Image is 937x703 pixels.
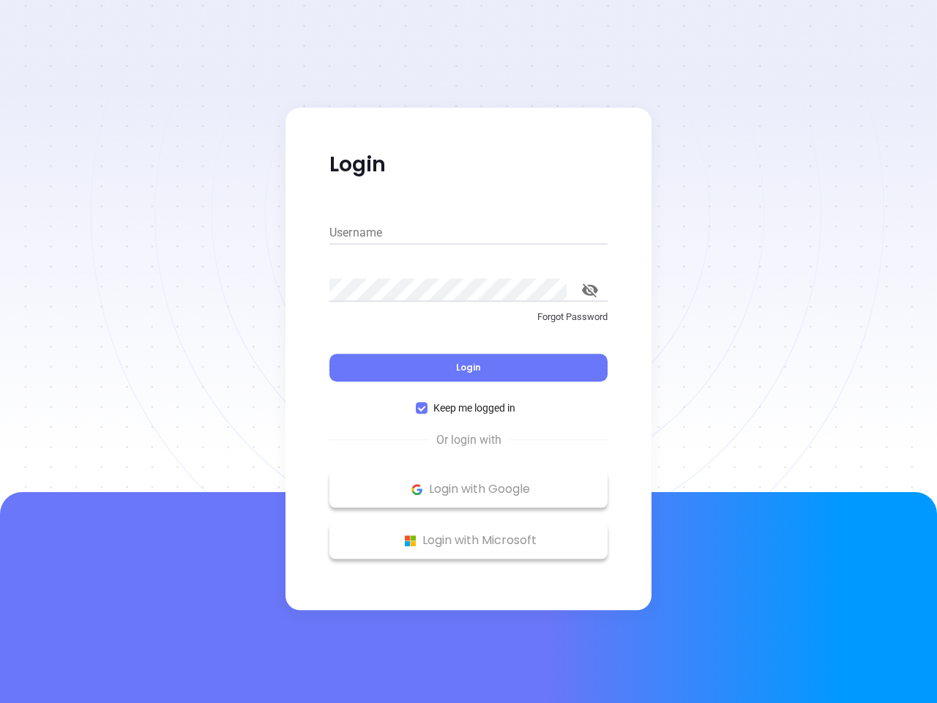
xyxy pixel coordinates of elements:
img: Microsoft Logo [401,532,419,550]
p: Login with Google [337,478,600,500]
span: Login [456,361,481,373]
span: Keep me logged in [428,400,521,416]
span: Or login with [429,431,509,449]
img: Google Logo [408,480,426,499]
button: Google Logo Login with Google [329,471,608,507]
button: Microsoft Logo Login with Microsoft [329,522,608,559]
p: Forgot Password [329,310,608,324]
button: Login [329,354,608,382]
a: Forgot Password [329,310,608,336]
p: Login with Microsoft [337,529,600,551]
p: Login [329,152,608,178]
button: toggle password visibility [572,272,608,308]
